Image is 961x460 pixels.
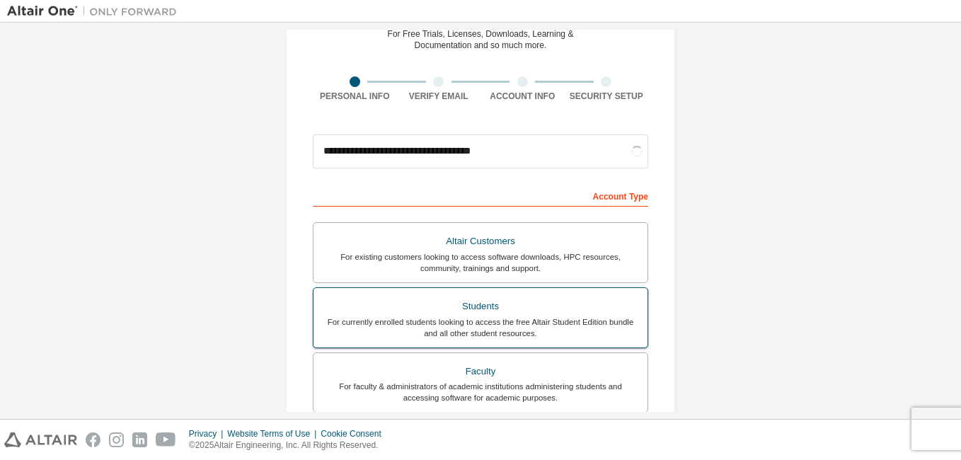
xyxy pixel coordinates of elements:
[227,428,321,439] div: Website Terms of Use
[109,432,124,447] img: instagram.svg
[4,432,77,447] img: altair_logo.svg
[322,251,639,274] div: For existing customers looking to access software downloads, HPC resources, community, trainings ...
[388,28,574,51] div: For Free Trials, Licenses, Downloads, Learning & Documentation and so much more.
[322,231,639,251] div: Altair Customers
[480,91,565,102] div: Account Info
[321,428,389,439] div: Cookie Consent
[189,428,227,439] div: Privacy
[156,432,176,447] img: youtube.svg
[397,91,481,102] div: Verify Email
[132,432,147,447] img: linkedin.svg
[322,381,639,403] div: For faculty & administrators of academic institutions administering students and accessing softwa...
[313,91,397,102] div: Personal Info
[322,297,639,316] div: Students
[322,316,639,339] div: For currently enrolled students looking to access the free Altair Student Edition bundle and all ...
[189,439,390,452] p: © 2025 Altair Engineering, Inc. All Rights Reserved.
[86,432,100,447] img: facebook.svg
[313,184,648,207] div: Account Type
[322,362,639,381] div: Faculty
[565,91,649,102] div: Security Setup
[7,4,184,18] img: Altair One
